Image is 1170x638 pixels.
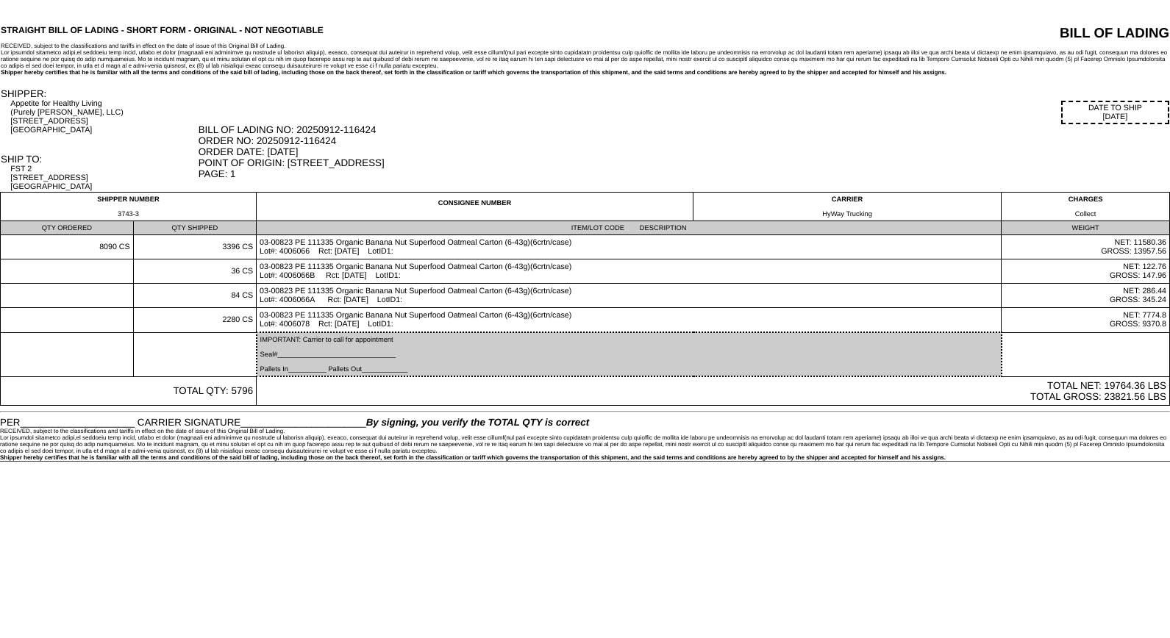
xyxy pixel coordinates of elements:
td: CARRIER [693,193,1002,221]
td: NET: 7774.8 GROSS: 9370.8 [1002,308,1170,333]
td: SHIPPER NUMBER [1,193,257,221]
td: 2280 CS [133,308,256,333]
div: Appetite for Healthy Living (Purely [PERSON_NAME], LLC) [STREET_ADDRESS] [GEOGRAPHIC_DATA] [10,99,196,135]
td: 84 CS [133,284,256,308]
div: SHIPPER: [1,88,197,99]
td: CONSIGNEE NUMBER [257,193,693,221]
td: WEIGHT [1002,221,1170,235]
td: IMPORTANT: Carrier to call for appointment Seal#_______________________________ Pallets In_______... [257,332,1002,376]
div: BILL OF LADING [857,25,1169,41]
td: 8090 CS [1,235,134,259]
td: TOTAL QTY: 5796 [1,376,257,406]
div: HyWay Trucking [696,210,998,218]
div: DATE TO SHIP [DATE] [1061,101,1169,124]
td: NET: 286.44 GROSS: 345.24 [1002,284,1170,308]
td: NET: 11580.36 GROSS: 13957.56 [1002,235,1170,259]
td: CHARGES [1002,193,1170,221]
td: 36 CS [133,259,256,284]
td: 03-00823 PE 111335 Organic Banana Nut Superfood Oatmeal Carton (6-43g)(6crtn/case) Lot#: 4006066B... [257,259,1002,284]
td: 03-00823 PE 111335 Organic Banana Nut Superfood Oatmeal Carton (6-43g)(6crtn/case) Lot#: 4006078 ... [257,308,1002,333]
div: SHIP TO: [1,154,197,165]
div: BILL OF LADING NO: 20250912-116424 ORDER NO: 20250912-116424 ORDER DATE: [DATE] POINT OF ORIGIN: ... [199,124,1169,179]
td: ITEM/LOT CODE DESCRIPTION [257,221,1002,235]
td: 03-00823 PE 111335 Organic Banana Nut Superfood Oatmeal Carton (6-43g)(6crtn/case) Lot#: 4006066A... [257,284,1002,308]
div: Shipper hereby certifies that he is familiar with all the terms and conditions of the said bill o... [1,69,1169,76]
div: Collect [1005,210,1166,218]
td: NET: 122.76 GROSS: 147.96 [1002,259,1170,284]
td: QTY SHIPPED [133,221,256,235]
td: QTY ORDERED [1,221,134,235]
td: TOTAL NET: 19764.36 LBS TOTAL GROSS: 23821.56 LBS [257,376,1170,406]
td: 3396 CS [133,235,256,259]
div: 3743-3 [4,210,253,218]
div: FST 2 [STREET_ADDRESS] [GEOGRAPHIC_DATA] [10,165,196,191]
td: 03-00823 PE 111335 Organic Banana Nut Superfood Oatmeal Carton (6-43g)(6crtn/case) Lot#: 4006066 ... [257,235,1002,259]
span: By signing, you verify the TOTAL QTY is correct [366,417,589,428]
